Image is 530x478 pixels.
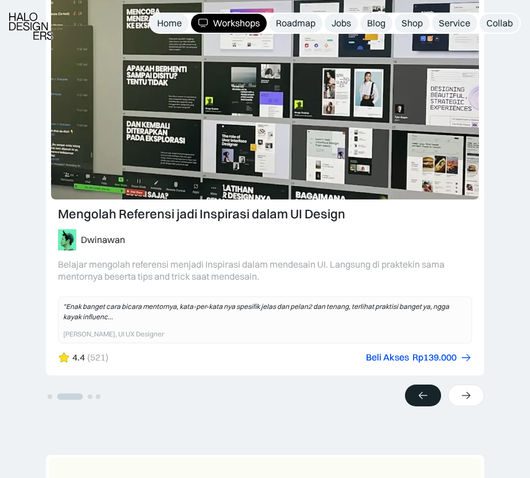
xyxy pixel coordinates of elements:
[269,14,322,33] a: Roadmap
[366,351,472,363] a: Beli AksesRp139.000
[402,17,423,29] div: Shop
[486,17,513,29] div: Collab
[72,351,85,363] div: 4.4
[48,394,52,399] button: Go to slide 1
[150,14,189,33] a: Home
[325,14,358,33] a: Jobs
[276,17,315,29] div: Roadmap
[96,394,100,399] button: Go to slide 4
[332,17,351,29] div: Jobs
[412,351,457,363] div: Rp139.000
[213,17,260,29] div: Workshops
[395,14,430,33] a: Shop
[88,394,92,399] button: Go to slide 3
[366,351,409,363] div: Beli Akses
[480,14,520,33] a: Collab
[432,14,477,33] a: Service
[87,351,108,363] div: (521)
[360,14,392,33] a: Blog
[191,14,267,33] a: Workshops
[367,17,385,29] div: Blog
[46,391,102,401] ul: Select a slide to show
[157,17,182,29] div: Home
[439,17,470,29] div: Service
[57,394,83,400] button: Go to slide 2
